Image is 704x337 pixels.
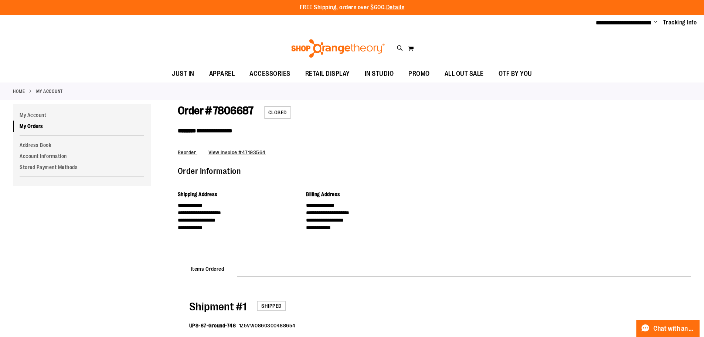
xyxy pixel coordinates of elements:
[636,320,700,337] button: Chat with an Expert
[208,149,266,155] a: View invoice #47193564
[239,322,296,329] dd: 1Z5VW0860300488654
[178,149,197,155] a: Reorder
[189,300,242,313] span: Shipment #
[13,109,151,121] a: My Account
[13,121,151,132] a: My Orders
[300,3,405,12] p: FREE Shipping, orders over $600.
[178,191,218,197] span: Shipping Address
[13,162,151,173] a: Stored Payment Methods
[36,88,63,95] strong: My Account
[653,325,695,332] span: Chat with an Expert
[178,149,196,155] span: Reorder
[172,65,194,82] span: JUST IN
[13,151,151,162] a: Account Information
[189,322,236,329] dt: UPS-87-Ground-748
[408,65,430,82] span: PROMO
[290,39,386,58] img: Shop Orangetheory
[13,139,151,151] a: Address Book
[208,149,242,155] span: View invoice #
[386,4,405,11] a: Details
[499,65,532,82] span: OTF BY YOU
[249,65,290,82] span: ACCESSORIES
[13,88,25,95] a: Home
[178,104,254,117] span: Order # 7806687
[663,18,697,27] a: Tracking Info
[178,166,241,176] span: Order Information
[257,301,286,311] span: Shipped
[445,65,484,82] span: ALL OUT SALE
[306,191,340,197] span: Billing Address
[209,65,235,82] span: APPAREL
[178,261,238,277] strong: Items Ordered
[264,106,291,119] span: Closed
[654,19,657,26] button: Account menu
[365,65,394,82] span: IN STUDIO
[189,300,246,313] span: 1
[305,65,350,82] span: RETAIL DISPLAY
